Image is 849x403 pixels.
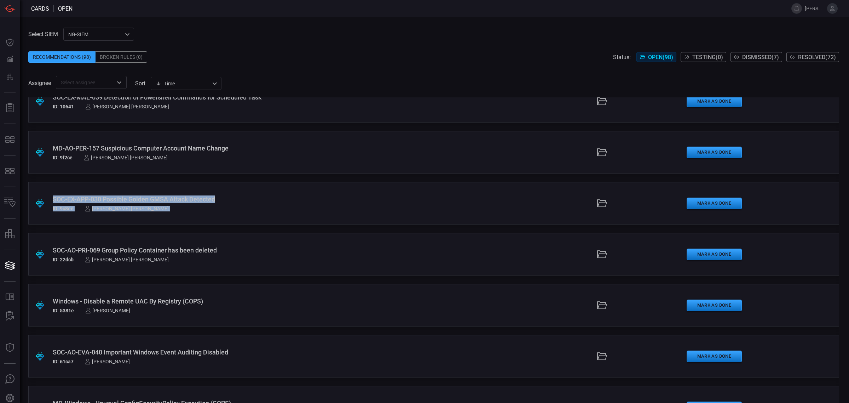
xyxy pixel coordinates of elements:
[53,257,74,262] h5: ID: 22dcb
[85,359,130,364] div: [PERSON_NAME]
[68,31,123,38] p: NG-SIEM
[58,78,113,87] input: Select assignee
[53,195,362,203] div: SOC-EX-APP-030 Possible Golden GMSA Attack Detected
[687,249,742,260] button: Mark as Done
[53,206,74,211] h5: ID: 9c8ee
[1,257,18,274] button: Cards
[648,54,673,61] span: Open ( 98 )
[636,52,676,62] button: Open(98)
[31,5,49,12] span: Cards
[114,78,124,87] button: Open
[1,68,18,85] button: Preventions
[742,54,779,61] span: Dismissed ( 7 )
[1,308,18,325] button: ALERT ANALYSIS
[692,54,723,61] span: Testing ( 0 )
[805,6,824,11] span: [PERSON_NAME][EMAIL_ADDRESS][PERSON_NAME][DOMAIN_NAME]
[687,198,742,209] button: Mark as Done
[53,246,362,254] div: SOC-AO-PRI-069 Group Policy Container has been deleted
[730,52,782,62] button: Dismissed(7)
[798,54,836,61] span: Resolved ( 72 )
[1,226,18,243] button: assets
[53,348,362,356] div: SOC-AO-EVA-040 Important Windows Event Auditing Disabled
[1,163,18,180] button: MITRE - Detection Posture
[613,54,631,61] span: Status:
[85,206,169,211] div: [PERSON_NAME] [PERSON_NAME]
[85,104,169,109] div: [PERSON_NAME] [PERSON_NAME]
[1,34,18,51] button: Dashboard
[687,351,742,362] button: Mark as Done
[58,5,73,12] span: open
[53,155,73,160] h5: ID: 9f2ce
[53,297,362,305] div: Windows - Disable a Remote UAC By Registry (COPS)
[681,52,726,62] button: Testing(0)
[1,100,18,117] button: Reports
[786,52,839,62] button: Resolved(72)
[156,80,210,87] div: Time
[687,300,742,311] button: Mark as Done
[1,194,18,211] button: Inventory
[85,308,130,313] div: [PERSON_NAME]
[28,80,51,86] span: Assignee
[28,51,96,63] div: Recommendations (98)
[28,31,58,38] label: Select SIEM
[84,155,168,160] div: [PERSON_NAME] [PERSON_NAME]
[1,289,18,306] button: Rule Catalog
[1,371,18,388] button: Ask Us A Question
[687,147,742,158] button: Mark as Done
[53,144,362,152] div: MD-AO-PER-157 Suspicious Computer Account Name Change
[96,51,147,63] div: Broken Rules (0)
[1,339,18,356] button: Threat Intelligence
[85,257,169,262] div: [PERSON_NAME] [PERSON_NAME]
[687,96,742,107] button: Mark as Done
[53,308,74,313] h5: ID: 5381e
[53,104,74,109] h5: ID: 10641
[135,80,145,87] label: sort
[1,131,18,148] button: MITRE - Exposures
[1,51,18,68] button: Detections
[53,359,74,364] h5: ID: 61ca7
